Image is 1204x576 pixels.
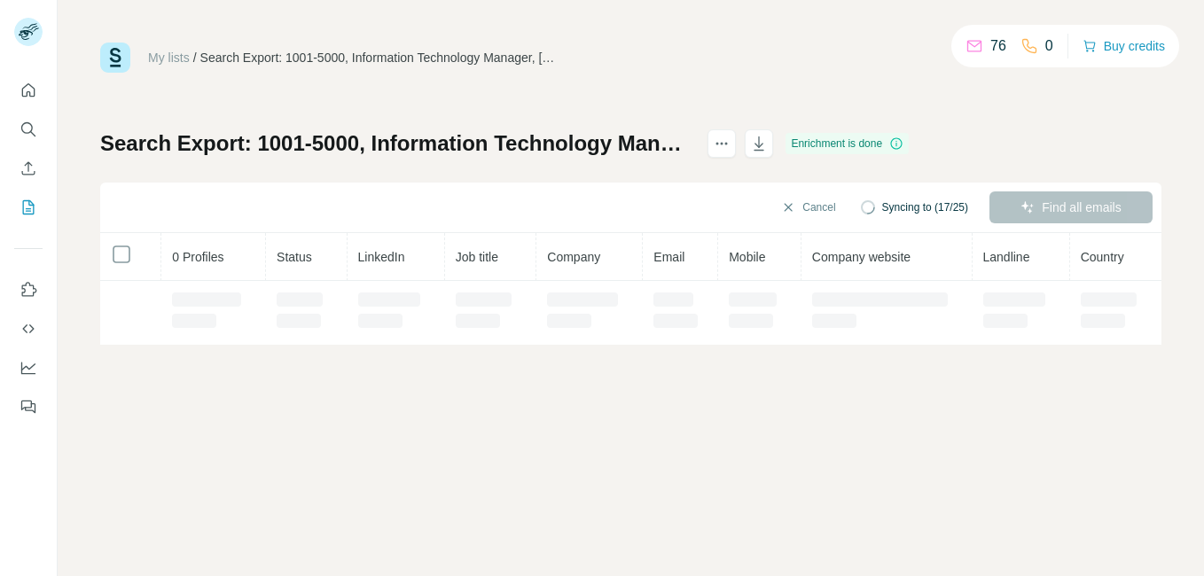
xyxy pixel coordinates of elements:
[358,250,405,264] span: LinkedIn
[14,313,43,345] button: Use Surfe API
[148,51,190,65] a: My lists
[14,274,43,306] button: Use Surfe on LinkedIn
[193,49,197,66] li: /
[172,250,223,264] span: 0 Profiles
[983,250,1030,264] span: Landline
[729,250,765,264] span: Mobile
[1083,34,1165,58] button: Buy credits
[100,43,130,73] img: Surfe Logo
[812,250,911,264] span: Company website
[547,250,600,264] span: Company
[786,133,909,154] div: Enrichment is done
[100,129,692,158] h1: Search Export: 1001-5000, Information Technology Manager, [GEOGRAPHIC_DATA] - [DATE] 16:52
[653,250,684,264] span: Email
[456,250,498,264] span: Job title
[14,391,43,423] button: Feedback
[14,191,43,223] button: My lists
[882,199,968,215] span: Syncing to (17/25)
[1045,35,1053,57] p: 0
[14,74,43,106] button: Quick start
[708,129,736,158] button: actions
[14,113,43,145] button: Search
[14,152,43,184] button: Enrich CSV
[277,250,312,264] span: Status
[14,352,43,384] button: Dashboard
[769,191,848,223] button: Cancel
[1081,250,1124,264] span: Country
[200,49,555,66] div: Search Export: 1001-5000, Information Technology Manager, [GEOGRAPHIC_DATA] - [DATE] 16:52
[990,35,1006,57] p: 76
